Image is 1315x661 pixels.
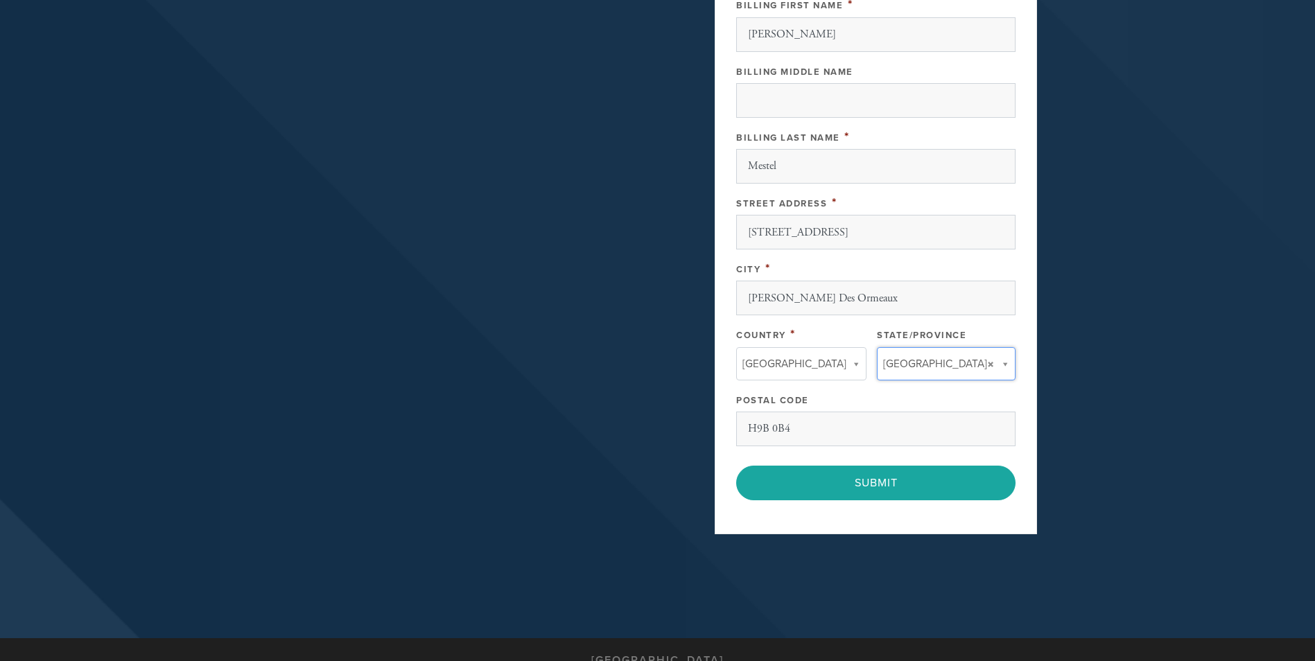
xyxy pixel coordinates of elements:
input: Submit [736,466,1016,500]
label: Billing Middle Name [736,67,853,78]
label: City [736,264,760,275]
label: Country [736,330,786,341]
label: Postal Code [736,395,809,406]
label: State/Province [877,330,966,341]
a: [GEOGRAPHIC_DATA] [736,347,866,380]
span: This field is required. [832,195,837,210]
label: Street Address [736,198,827,209]
span: This field is required. [790,326,796,342]
span: [GEOGRAPHIC_DATA] [883,355,987,373]
span: This field is required. [765,261,771,276]
a: [GEOGRAPHIC_DATA] [877,347,1016,380]
span: [GEOGRAPHIC_DATA] [742,355,846,373]
label: Billing Last Name [736,132,840,143]
span: This field is required. [844,129,850,144]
